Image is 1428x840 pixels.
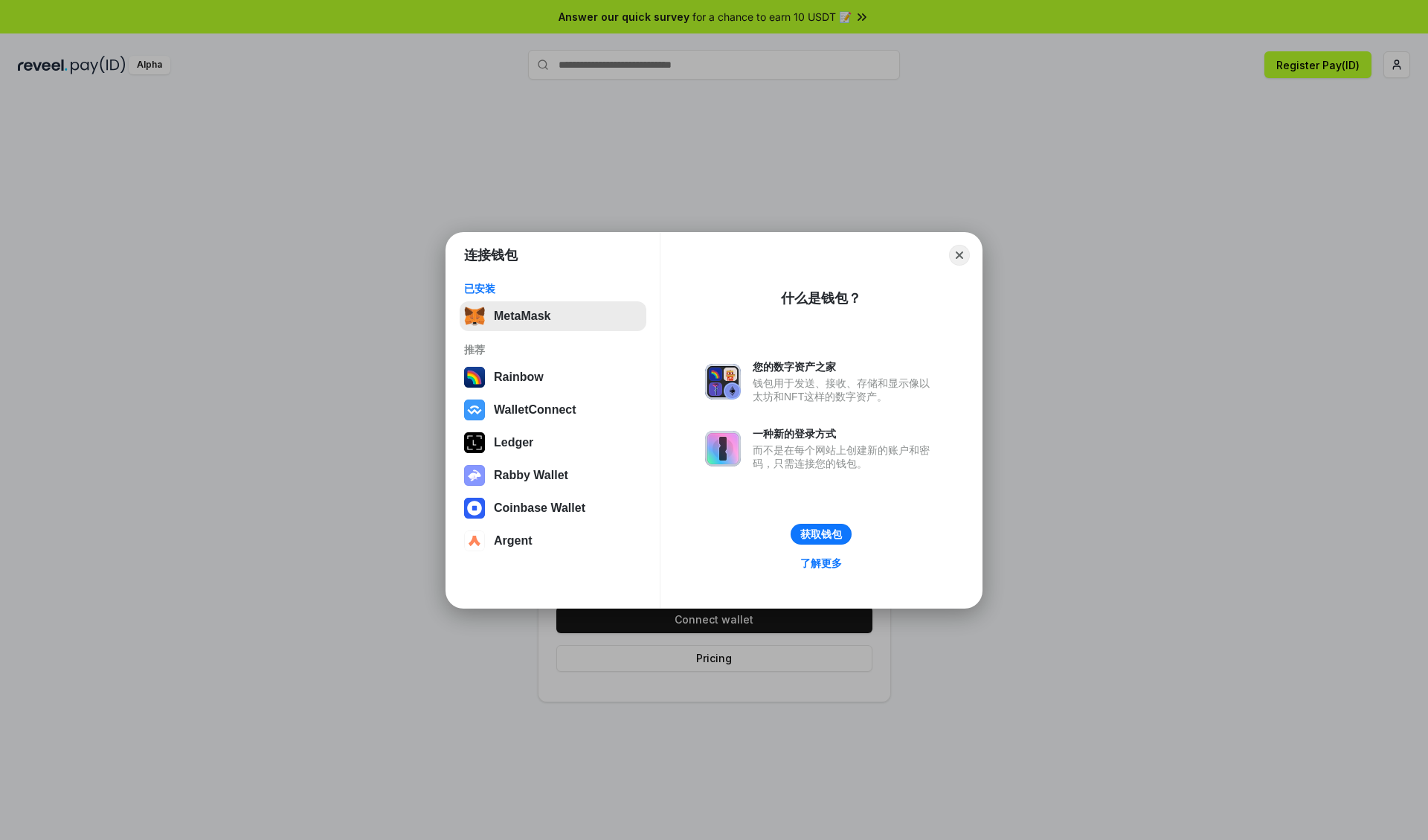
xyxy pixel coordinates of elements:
[494,534,533,548] div: Argent
[494,403,576,417] div: WalletConnect
[464,306,485,327] img: svg+xml,%3Csvg%20fill%3D%22none%22%20height%3D%2233%22%20viewBox%3D%220%200%2035%2033%22%20width%...
[753,443,937,470] div: 而不是在每个网站上创建新的账户和密码，只需连接您的钱包。
[464,530,485,551] img: svg+xml,%3Csvg%20width%3D%2228%22%20height%3D%2228%22%20viewBox%3D%220%200%2028%2028%22%20fill%3D...
[464,400,485,420] img: svg+xml,%3Csvg%20width%3D%2228%22%20height%3D%2228%22%20viewBox%3D%220%200%2028%2028%22%20fill%3D...
[949,245,970,266] button: Close
[800,528,842,541] div: 获取钱包
[753,360,937,373] div: 您的数字资产之家
[705,364,741,400] img: svg+xml,%3Csvg%20xmlns%3D%22http%3A%2F%2Fwww.w3.org%2F2000%2Fsvg%22%20fill%3D%22none%22%20viewBox...
[791,554,851,573] a: 了解更多
[460,461,646,490] button: Rabby Wallet
[460,428,646,458] button: Ledger
[464,367,485,388] img: svg+xml,%3Csvg%20width%3D%22120%22%20height%3D%22120%22%20viewBox%3D%220%200%20120%20120%22%20fil...
[791,524,852,545] button: 获取钱包
[460,526,646,556] button: Argent
[460,395,646,425] button: WalletConnect
[460,301,646,331] button: MetaMask
[800,557,842,570] div: 了解更多
[705,431,741,467] img: svg+xml,%3Csvg%20xmlns%3D%22http%3A%2F%2Fwww.w3.org%2F2000%2Fsvg%22%20fill%3D%22none%22%20viewBox...
[494,436,533,449] div: Ledger
[494,371,544,384] div: Rainbow
[753,376,937,403] div: 钱包用于发送、接收、存储和显示像以太坊和NFT这样的数字资产。
[781,289,861,307] div: 什么是钱包？
[464,465,485,486] img: svg+xml,%3Csvg%20xmlns%3D%22http%3A%2F%2Fwww.w3.org%2F2000%2Fsvg%22%20fill%3D%22none%22%20viewBox...
[464,498,485,519] img: svg+xml,%3Csvg%20width%3D%2228%22%20height%3D%2228%22%20viewBox%3D%220%200%2028%2028%22%20fill%3D...
[460,493,646,523] button: Coinbase Wallet
[464,246,518,264] h1: 连接钱包
[494,310,550,323] div: MetaMask
[464,343,642,356] div: 推荐
[753,427,937,440] div: 一种新的登录方式
[460,362,646,392] button: Rainbow
[464,282,642,295] div: 已安装
[494,501,585,515] div: Coinbase Wallet
[494,469,568,482] div: Rabby Wallet
[464,432,485,453] img: svg+xml,%3Csvg%20xmlns%3D%22http%3A%2F%2Fwww.w3.org%2F2000%2Fsvg%22%20width%3D%2228%22%20height%3...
